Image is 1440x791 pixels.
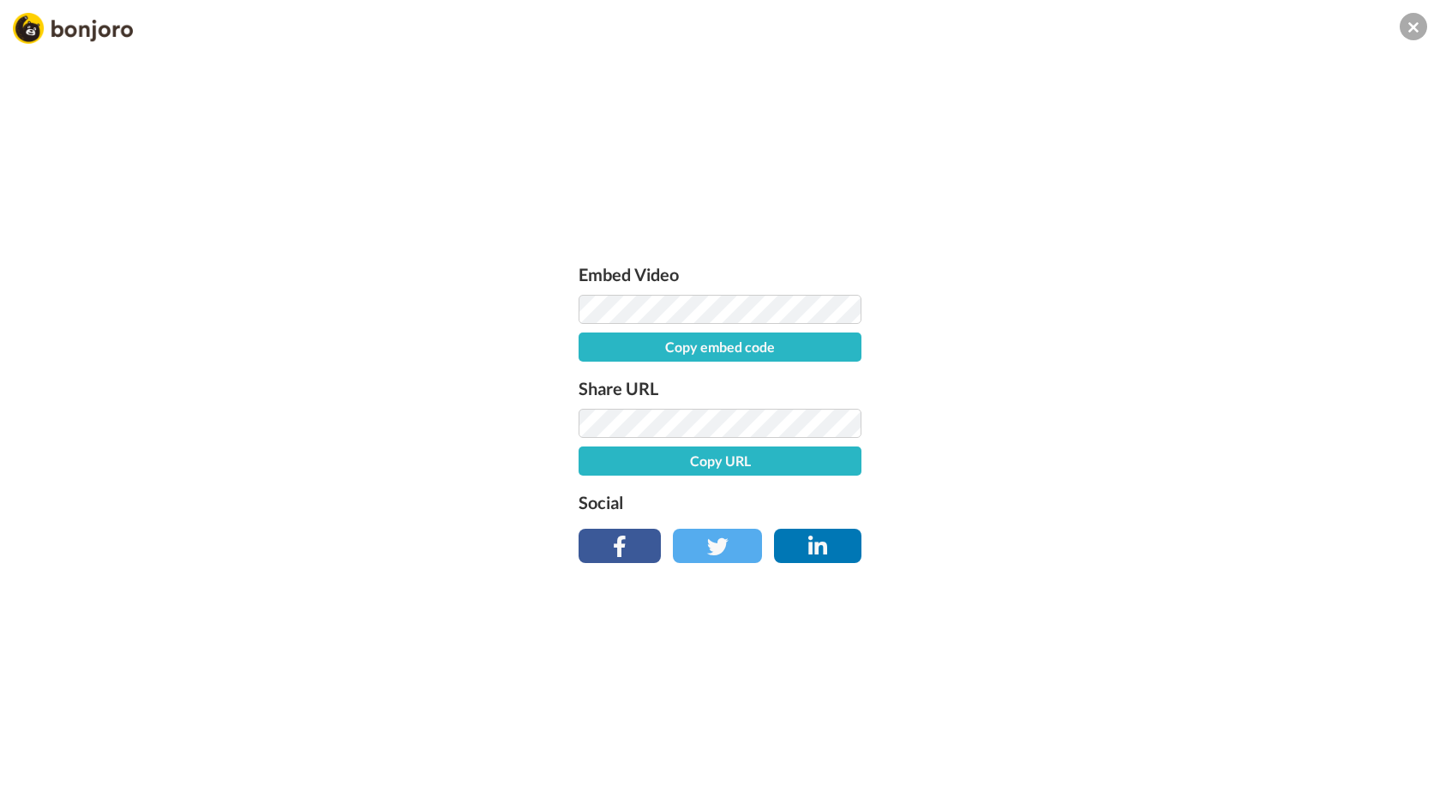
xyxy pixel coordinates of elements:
button: Copy URL [579,446,861,476]
img: Bonjoro Logo [13,13,133,44]
button: Copy embed code [579,333,861,362]
label: Social [579,488,861,516]
label: Embed Video [579,261,861,288]
label: Share URL [579,375,861,402]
